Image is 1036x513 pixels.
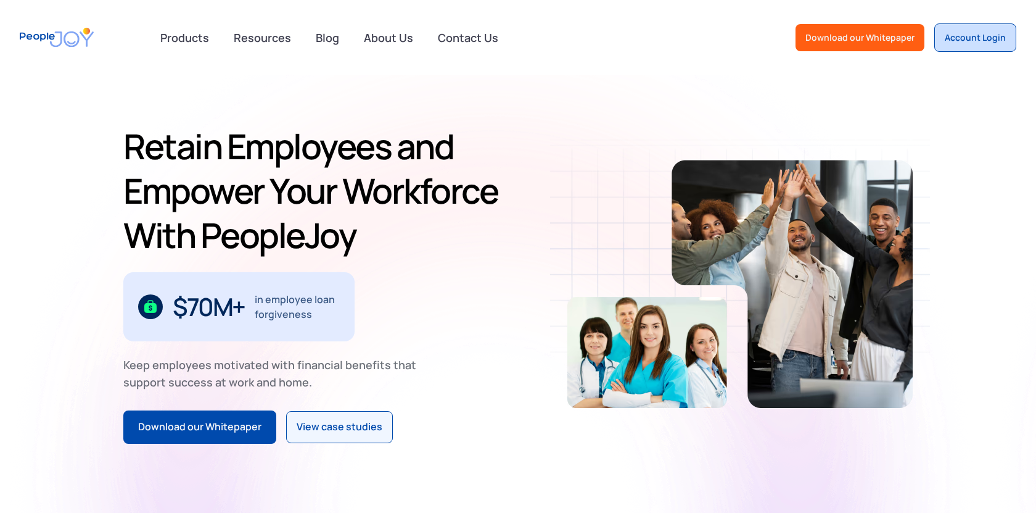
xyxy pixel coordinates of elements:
img: Retain-Employees-PeopleJoy [672,160,913,408]
div: Download our Whitepaper [805,31,915,44]
a: Download our Whitepaper [795,24,924,51]
a: Contact Us [430,24,506,51]
div: Products [153,25,216,50]
a: Resources [226,24,298,51]
img: Retain-Employees-PeopleJoy [567,297,727,408]
a: View case studies [286,411,393,443]
a: Blog [308,24,347,51]
div: View case studies [297,419,382,435]
div: Keep employees motivated with financial benefits that support success at work and home. [123,356,427,391]
div: 1 / 3 [123,272,355,341]
div: Download our Whitepaper [138,419,261,435]
div: Account Login [945,31,1006,44]
a: Download our Whitepaper [123,411,276,444]
div: $70M+ [173,297,245,317]
a: home [20,20,94,55]
a: Account Login [934,23,1016,52]
h1: Retain Employees and Empower Your Workforce With PeopleJoy [123,124,513,257]
div: in employee loan forgiveness [255,292,340,322]
a: About Us [356,24,421,51]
